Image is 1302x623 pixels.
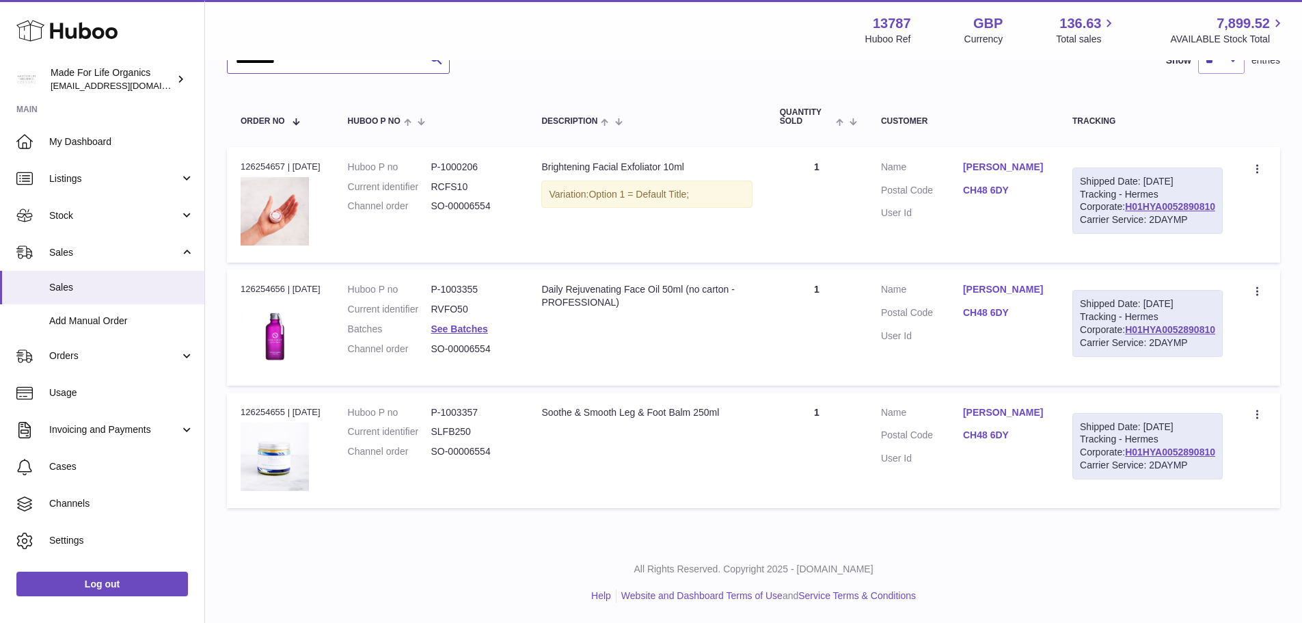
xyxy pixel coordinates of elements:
[1125,447,1215,458] a: H01HYA0052890810
[881,184,963,200] dt: Postal Code
[1080,175,1215,188] div: Shipped Date: [DATE]
[49,281,194,294] span: Sales
[1056,33,1117,46] span: Total sales
[963,184,1045,197] a: CH48 6DY
[963,161,1045,174] a: [PERSON_NAME]
[241,283,321,295] div: 126254656 | [DATE]
[865,33,911,46] div: Huboo Ref
[241,177,309,246] img: brightening-facial-exfoliator-10ml-rcfs10-5.jpg
[588,189,689,200] span: Option 1 = Default Title;
[541,283,752,309] div: Daily Rejuvenating Face Oil 50ml (no carton - PROFESSIONAL)
[348,161,431,174] dt: Huboo P no
[766,269,867,385] td: 1
[881,306,963,323] dt: Postal Code
[541,161,752,174] div: Brightening Facial Exfoliator 10ml
[1080,297,1215,310] div: Shipped Date: [DATE]
[49,209,180,222] span: Stock
[49,172,180,185] span: Listings
[431,343,514,356] dd: SO-00006554
[1170,33,1286,46] span: AVAILABLE Stock Total
[49,460,194,473] span: Cases
[881,161,963,177] dt: Name
[541,117,597,126] span: Description
[963,406,1045,419] a: [PERSON_NAME]
[348,343,431,356] dt: Channel order
[431,200,514,213] dd: SO-00006554
[216,563,1291,576] p: All Rights Reserved. Copyright 2025 - [DOMAIN_NAME]
[241,406,321,419] div: 126254655 | [DATE]
[348,117,401,126] span: Huboo P no
[241,423,309,491] img: 137871728045181.jpg
[591,590,611,601] a: Help
[348,200,431,213] dt: Channel order
[49,315,194,328] span: Add Manual Order
[963,429,1045,442] a: CH48 6DY
[964,33,1003,46] div: Currency
[1080,213,1215,226] div: Carrier Service: 2DAYMP
[1125,324,1215,335] a: H01HYA0052890810
[431,406,514,419] dd: P-1003357
[1080,459,1215,472] div: Carrier Service: 2DAYMP
[881,452,963,465] dt: User Id
[431,283,514,296] dd: P-1003355
[881,429,963,445] dt: Postal Code
[431,181,514,194] dd: RCFS10
[348,181,431,194] dt: Current identifier
[431,161,514,174] dd: P-1000206
[16,69,37,90] img: internalAdmin-13787@internal.huboo.com
[1166,54,1191,67] label: Show
[973,14,1003,33] strong: GBP
[241,300,309,369] img: 137871728045571.jpg
[1059,14,1101,33] span: 136.63
[49,534,194,547] span: Settings
[241,117,285,126] span: Order No
[431,323,487,334] a: See Batches
[1072,413,1223,480] div: Tracking - Hermes Corporate:
[348,323,431,336] dt: Batches
[963,306,1045,319] a: CH48 6DY
[881,330,963,343] dt: User Id
[1080,336,1215,349] div: Carrier Service: 2DAYMP
[541,406,752,419] div: Soothe & Smooth Leg & Foot Balm 250ml
[1125,201,1215,212] a: H01HYA0052890810
[1170,14,1286,46] a: 7,899.52 AVAILABLE Stock Total
[541,181,752,209] div: Variation:
[621,590,783,601] a: Website and Dashboard Terms of Use
[881,406,963,423] dt: Name
[1251,54,1280,67] span: entries
[780,108,832,126] span: Quantity Sold
[881,283,963,300] dt: Name
[1056,14,1117,46] a: 136.63 Total sales
[431,445,514,458] dd: SO-00006554
[241,161,321,173] div: 126254657 | [DATE]
[1217,14,1270,33] span: 7,899.52
[348,283,431,296] dt: Huboo P no
[616,589,916,602] li: and
[1072,117,1223,126] div: Tracking
[49,386,194,399] span: Usage
[348,425,431,438] dt: Current identifier
[873,14,911,33] strong: 13787
[348,303,431,316] dt: Current identifier
[798,590,916,601] a: Service Terms & Conditions
[1072,168,1223,235] div: Tracking - Hermes Corporate:
[49,135,194,148] span: My Dashboard
[49,423,180,436] span: Invoicing and Payments
[1080,421,1215,434] div: Shipped Date: [DATE]
[963,283,1045,296] a: [PERSON_NAME]
[348,406,431,419] dt: Huboo P no
[49,246,180,259] span: Sales
[51,66,174,92] div: Made For Life Organics
[16,572,188,596] a: Log out
[49,349,180,362] span: Orders
[766,393,867,508] td: 1
[1072,290,1223,357] div: Tracking - Hermes Corporate:
[881,117,1045,126] div: Customer
[881,207,963,220] dt: User Id
[431,303,514,316] dd: RVFO50
[766,147,867,263] td: 1
[431,425,514,438] dd: SLFB250
[348,445,431,458] dt: Channel order
[49,497,194,510] span: Channels
[51,80,201,91] span: [EMAIL_ADDRESS][DOMAIN_NAME]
